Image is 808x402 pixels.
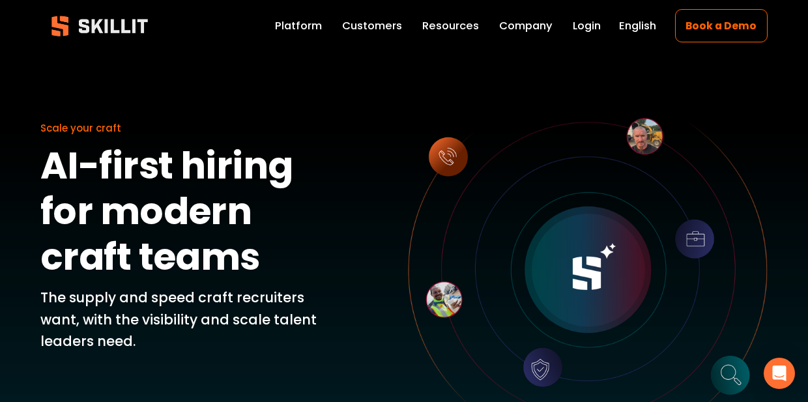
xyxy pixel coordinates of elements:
[619,18,656,35] span: English
[573,17,601,35] a: Login
[40,7,159,46] img: Skillit
[619,17,656,35] div: language picker
[499,17,553,35] a: Company
[422,18,479,35] span: Resources
[342,17,402,35] a: Customers
[40,287,339,352] p: The supply and speed craft recruiters want, with the visibility and scale talent leaders need.
[764,358,795,389] div: Open Intercom Messenger
[675,9,768,42] a: Book a Demo
[275,17,322,35] a: Platform
[422,17,479,35] a: folder dropdown
[40,140,300,283] strong: AI-first hiring for modern craft teams
[40,121,121,135] span: Scale your craft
